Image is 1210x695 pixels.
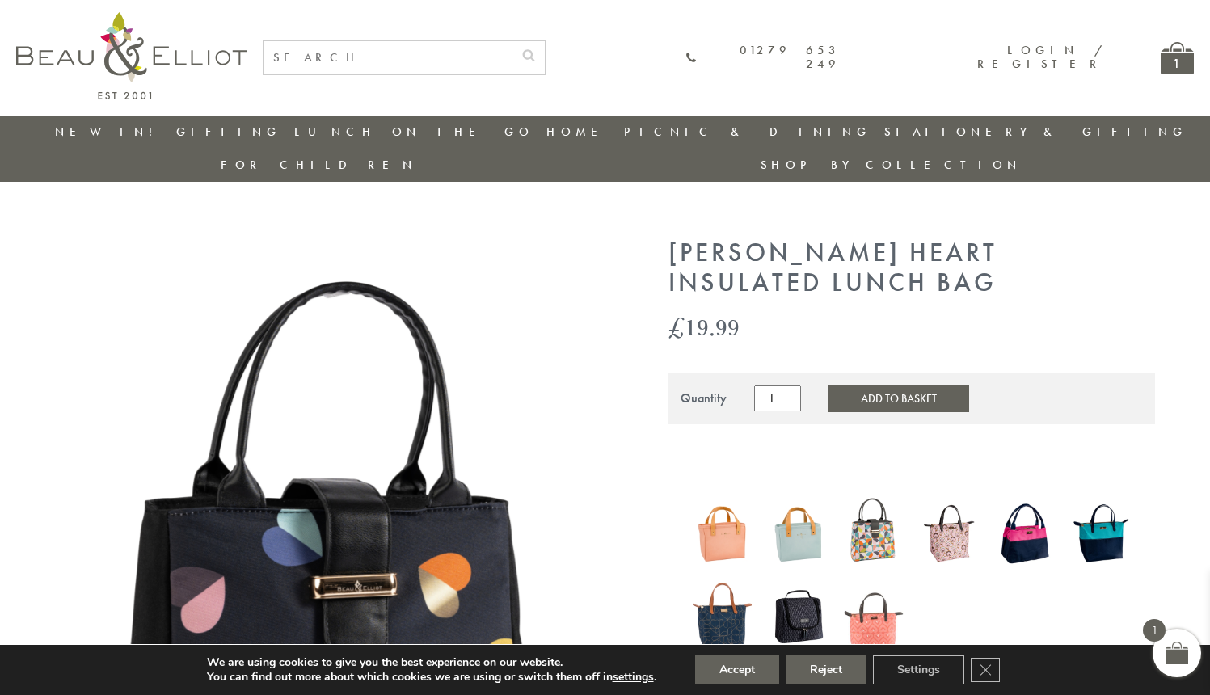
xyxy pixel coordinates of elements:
[668,310,685,343] span: £
[920,495,980,572] img: Boho Luxury Insulated Lunch Bag
[913,434,1158,473] iframe: Secure express checkout frame
[995,495,1055,575] a: Colour Block Insulated Lunch Bag
[668,238,1155,298] h1: [PERSON_NAME] Heart Insulated Lunch Bag
[668,310,740,343] bdi: 19.99
[665,434,911,473] iframe: Secure express checkout frame
[685,44,841,72] a: 01279 653 249
[1143,619,1166,642] span: 1
[207,670,656,684] p: You can find out more about which cookies we are using or switch them off in .
[693,576,753,659] a: Navy 7L Luxury Insulated Lunch Bag
[624,124,871,140] a: Picnic & Dining
[768,494,828,573] img: Lexington lunch bag eau de nil
[844,495,904,575] a: Carnaby Bloom Insulated Lunch Handbag
[176,124,281,140] a: Gifting
[1071,495,1131,572] img: Colour Block Luxury Insulated Lunch Bag
[693,494,753,577] a: Lexington lunch bag blush
[546,124,611,140] a: Home
[786,655,866,684] button: Reject
[55,124,163,140] a: New in!
[920,495,980,575] a: Boho Luxury Insulated Lunch Bag
[294,124,533,140] a: Lunch On The Go
[844,495,904,572] img: Carnaby Bloom Insulated Lunch Handbag
[977,42,1104,72] a: Login / Register
[768,494,828,577] a: Lexington lunch bag eau de nil
[761,157,1022,173] a: Shop by collection
[681,391,727,406] div: Quantity
[873,655,964,684] button: Settings
[207,655,656,670] p: We are using cookies to give you the best experience on our website.
[844,578,904,659] a: Insulated 7L Luxury Lunch Bag
[971,658,1000,682] button: Close GDPR Cookie Banner
[768,578,828,659] a: Manhattan Larger Lunch Bag
[613,670,654,684] button: settings
[16,12,247,99] img: logo
[828,385,969,412] button: Add to Basket
[995,495,1055,572] img: Colour Block Insulated Lunch Bag
[884,124,1187,140] a: Stationery & Gifting
[768,578,828,655] img: Manhattan Larger Lunch Bag
[693,494,753,573] img: Lexington lunch bag blush
[221,157,417,173] a: For Children
[754,385,801,411] input: Product quantity
[1071,495,1131,575] a: Colour Block Luxury Insulated Lunch Bag
[695,655,779,684] button: Accept
[264,41,512,74] input: SEARCH
[844,578,904,655] img: Insulated 7L Luxury Lunch Bag
[693,576,753,655] img: Navy 7L Luxury Insulated Lunch Bag
[1161,42,1194,74] a: 1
